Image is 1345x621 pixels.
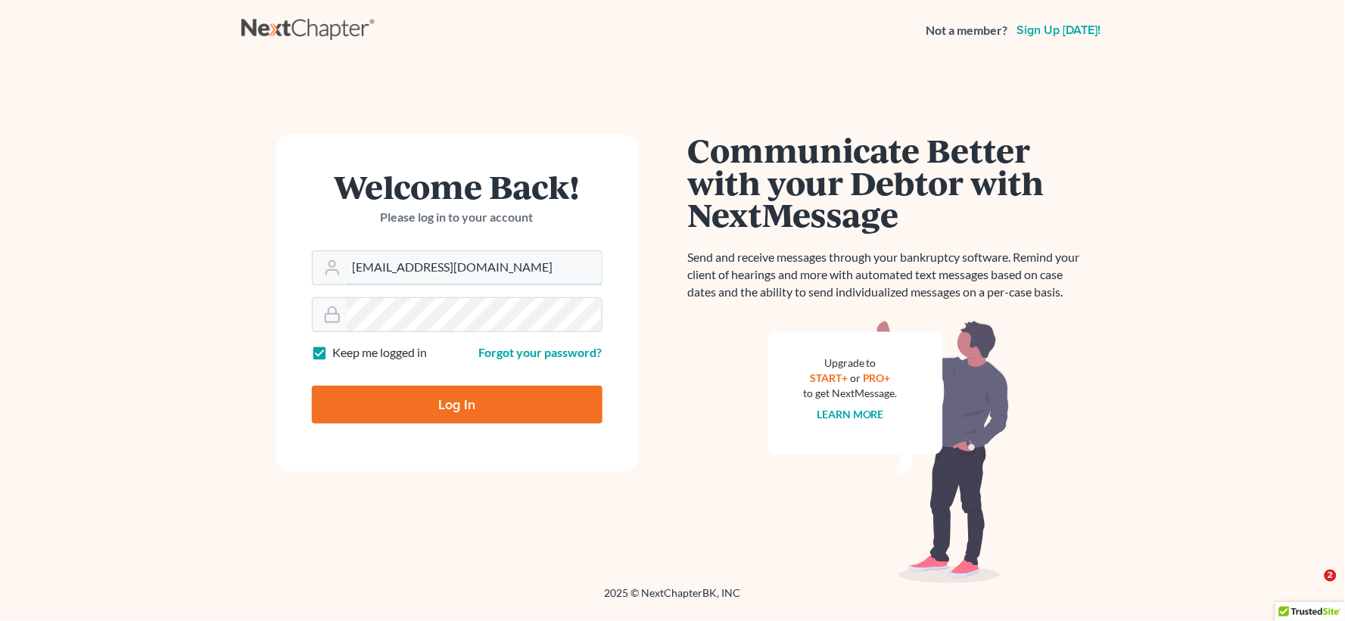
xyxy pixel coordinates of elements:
a: Forgot your password? [479,345,602,359]
span: or [850,371,861,384]
label: Keep me logged in [333,344,428,362]
span: 2 [1325,570,1337,582]
a: START+ [810,371,848,384]
div: to get NextMessage. [804,386,898,401]
p: Please log in to your account [312,209,602,226]
h1: Communicate Better with your Debtor with NextMessage [688,134,1089,231]
strong: Not a member? [926,22,1008,39]
div: 2025 © NextChapterBK, INC [241,585,1104,613]
a: Learn more [817,408,884,421]
input: Email Address [347,251,602,284]
a: Sign up [DATE]! [1014,24,1104,36]
img: nextmessage_bg-59042aed3d76b12b5cd301f8e5b87938c9018125f34e5fa2b7a6b67550977c72.svg [767,319,1010,584]
input: Log In [312,386,602,424]
p: Send and receive messages through your bankruptcy software. Remind your client of hearings and mo... [688,249,1089,301]
a: PRO+ [863,371,891,384]
h1: Welcome Back! [312,170,602,203]
iframe: Intercom live chat [1294,570,1330,606]
div: Upgrade to [804,356,898,371]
